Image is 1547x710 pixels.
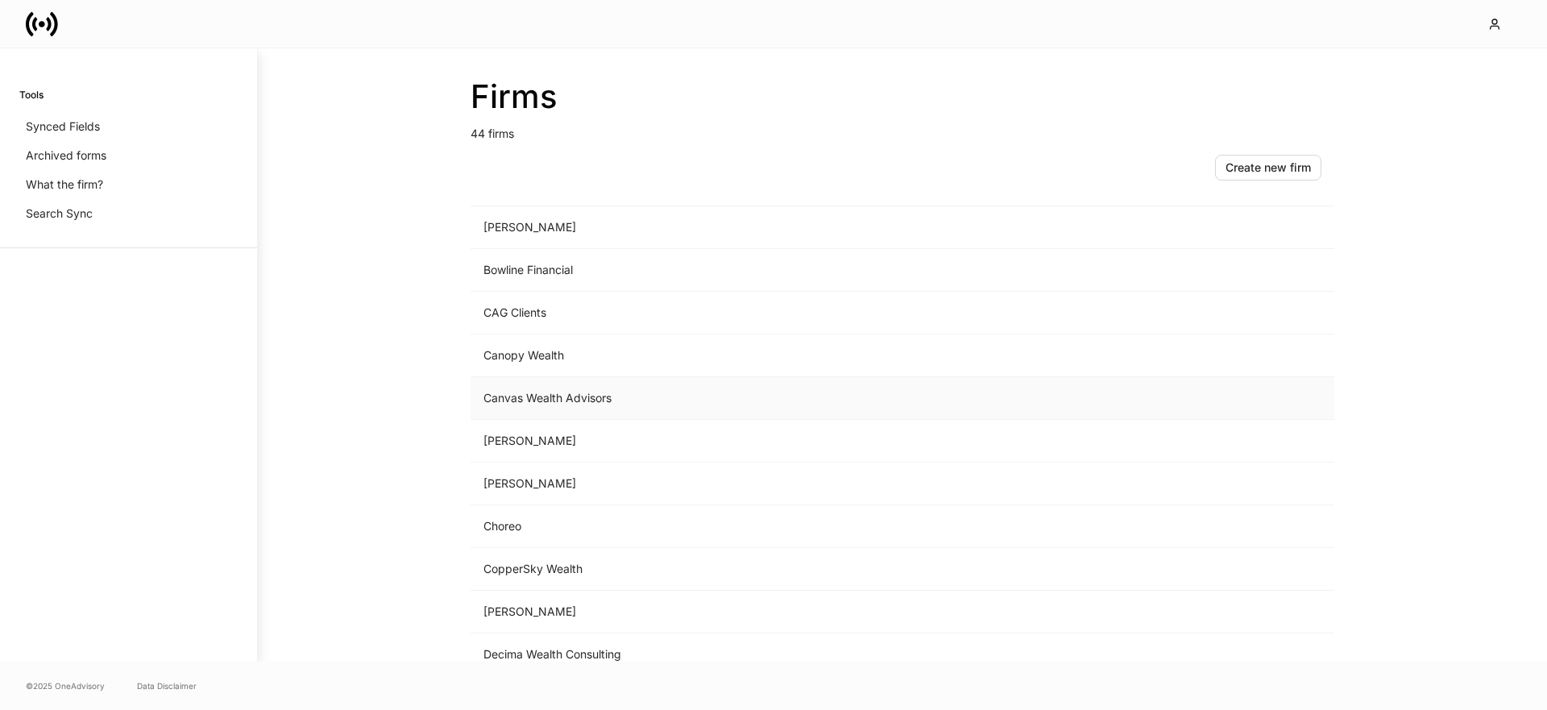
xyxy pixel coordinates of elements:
td: Choreo [471,505,1067,548]
p: 44 firms [471,116,1334,142]
h6: Tools [19,87,44,102]
td: [PERSON_NAME] [471,591,1067,633]
p: Archived forms [26,147,106,164]
td: Bowline Financial [471,249,1067,292]
p: Search Sync [26,206,93,222]
a: Search Sync [19,199,238,228]
h2: Firms [471,77,1334,116]
td: Canvas Wealth Advisors [471,377,1067,420]
td: [PERSON_NAME] [471,206,1067,249]
td: [PERSON_NAME] [471,420,1067,463]
p: What the firm? [26,176,103,193]
td: CopperSky Wealth [471,548,1067,591]
td: CAG Clients [471,292,1067,334]
span: © 2025 OneAdvisory [26,679,105,692]
button: Create new firm [1215,155,1321,181]
td: Canopy Wealth [471,334,1067,377]
div: Create new firm [1226,162,1311,173]
p: Synced Fields [26,118,100,135]
a: What the firm? [19,170,238,199]
td: [PERSON_NAME] [471,463,1067,505]
a: Synced Fields [19,112,238,141]
a: Data Disclaimer [137,679,197,692]
td: Decima Wealth Consulting [471,633,1067,676]
a: Archived forms [19,141,238,170]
